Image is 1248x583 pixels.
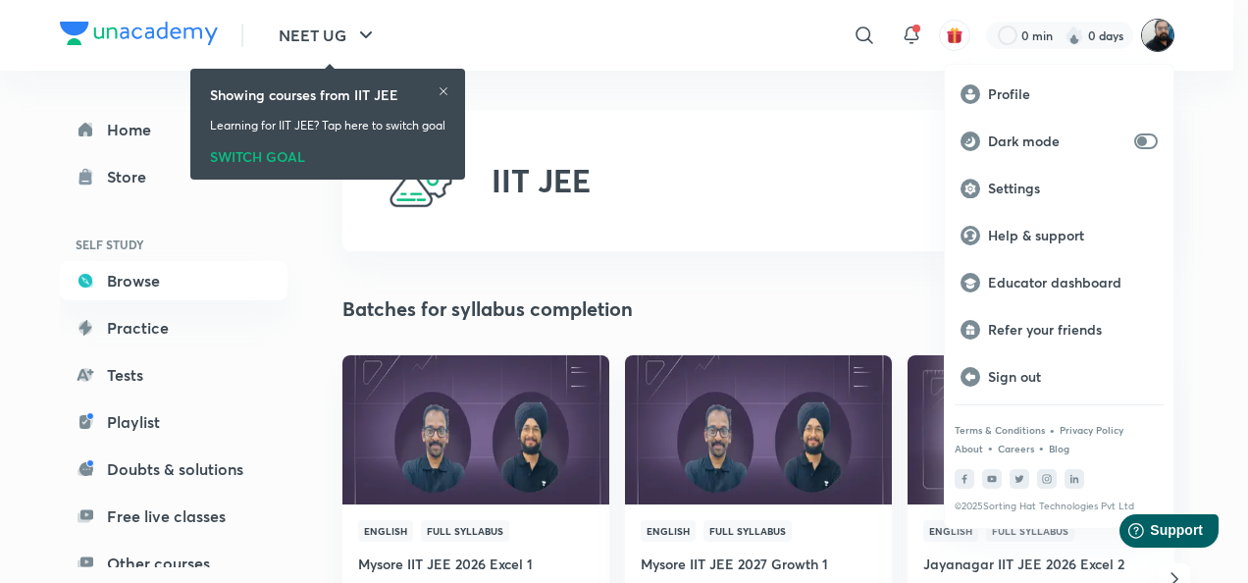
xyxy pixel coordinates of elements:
[988,180,1158,197] p: Settings
[945,165,1173,212] a: Settings
[1038,439,1045,456] div: •
[988,227,1158,244] p: Help & support
[1060,424,1123,436] a: Privacy Policy
[988,368,1158,386] p: Sign out
[955,501,1164,512] p: © 2025 Sorting Hat Technologies Pvt Ltd
[988,132,1126,150] p: Dark mode
[955,424,1045,436] a: Terms & Conditions
[945,306,1173,353] a: Refer your friends
[945,212,1173,259] a: Help & support
[1049,443,1069,454] a: Blog
[945,259,1173,306] a: Educator dashboard
[987,439,994,456] div: •
[988,85,1158,103] p: Profile
[988,321,1158,339] p: Refer your friends
[955,443,983,454] a: About
[988,274,1158,291] p: Educator dashboard
[945,71,1173,118] a: Profile
[998,443,1034,454] a: Careers
[1073,506,1226,561] iframe: Help widget launcher
[1049,421,1056,439] div: •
